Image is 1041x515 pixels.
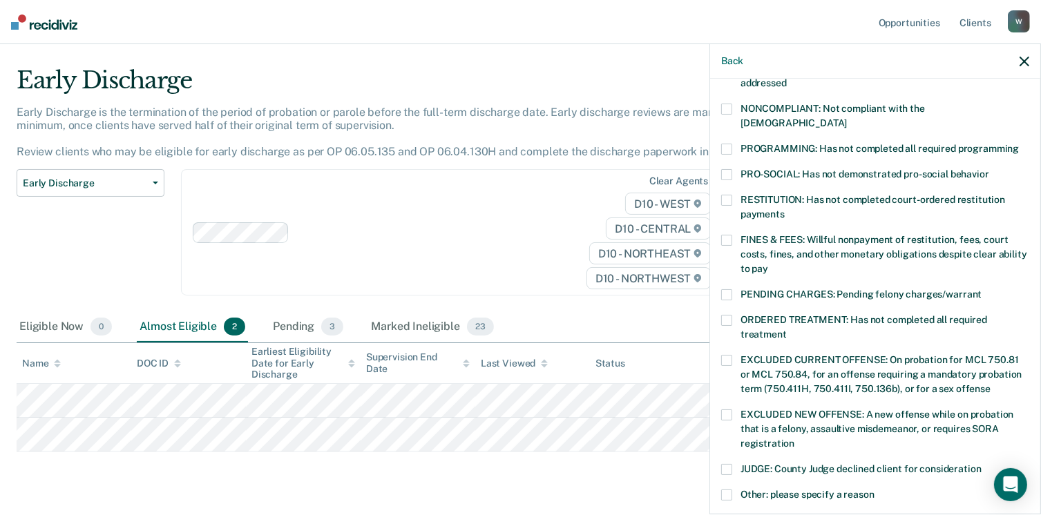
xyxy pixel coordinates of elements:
span: 3 [321,318,343,336]
span: D10 - NORTHWEST [586,267,711,289]
div: Marked Ineligible [368,312,496,342]
p: Early Discharge is the termination of the period of probation or parole before the full-term disc... [17,106,759,159]
span: D10 - CENTRAL [606,217,711,240]
div: Supervision End Date [366,351,470,375]
div: DOC ID [137,358,181,369]
div: Last Viewed [481,358,548,369]
div: W [1008,10,1030,32]
div: Almost Eligible [137,312,248,342]
span: EXCLUDED NEW OFFENSE: A new offense while on probation that is a felony, assaultive misdemeanor, ... [741,409,1013,449]
span: RESTITUTION: Has not completed court-ordered restitution payments [741,194,1005,220]
span: Other: please specify a reason [741,489,875,500]
div: Clear agents [649,175,708,187]
span: NONCOMPLIANT: Not compliant with the [DEMOGRAPHIC_DATA] [741,103,925,128]
span: D10 - NORTHEAST [589,242,711,264]
div: Pending [270,312,346,342]
span: 23 [467,318,494,336]
img: Recidiviz [11,14,77,30]
span: ORDERED TREATMENT: Has not completed all required treatment [741,314,987,340]
span: PROGRAMMING: Has not completed all required programming [741,143,1019,154]
span: 2 [224,318,245,336]
span: PRO-SOCIAL: Has not demonstrated pro-social behavior [741,168,989,179]
div: Eligible Now [17,312,115,342]
div: Name [22,358,61,369]
span: PENDING CHARGES: Pending felony charges/warrant [741,289,982,300]
span: JUDGE: County Judge declined client for consideration [741,463,982,474]
div: Open Intercom Messenger [994,468,1027,501]
span: Early Discharge [23,177,147,189]
span: EXCLUDED CURRENT OFFENSE: On probation for MCL 750.81 or MCL 750.84, for an offense requiring a m... [741,354,1022,394]
div: Earliest Eligibility Date for Early Discharge [251,346,355,380]
div: Status [595,358,625,369]
span: D10 - WEST [625,193,711,215]
button: Back [721,55,743,67]
div: Early Discharge [17,66,797,106]
span: 0 [90,318,112,336]
span: FINES & FEES: Willful nonpayment of restitution, fees, court costs, fines, and other monetary obl... [741,234,1027,274]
